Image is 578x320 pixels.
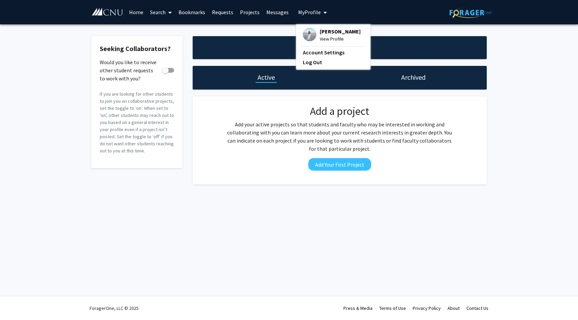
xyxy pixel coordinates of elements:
[308,158,371,171] button: Add Your First Project
[237,0,263,24] a: Projects
[320,28,361,35] span: [PERSON_NAME]
[298,9,321,16] span: My Profile
[100,91,174,154] p: If you are looking for other students to join you on collaborative projects, set the toggle to ‘o...
[225,120,454,153] p: Add your active projects so that students and faculty who may be interested in working and collab...
[401,73,426,82] h1: Archived
[448,305,460,311] a: About
[100,58,159,82] span: Would you like to receive other student requests to work with you?
[5,290,29,315] iframe: Chat
[466,305,488,311] a: Contact Us
[303,28,316,41] img: Profile Picture
[303,58,364,66] a: Log Out
[147,0,175,24] a: Search
[343,305,372,311] a: Press & Media
[320,35,361,43] span: View Profile
[258,73,275,82] h1: Active
[126,0,147,24] a: Home
[379,305,406,311] a: Terms of Use
[100,45,174,53] h2: Seeking Collaborators?
[450,7,492,18] img: ForagerOne Logo
[303,48,364,56] a: Account Settings
[263,0,292,24] a: Messages
[413,305,441,311] a: Privacy Policy
[175,0,209,24] a: Bookmarks
[209,0,237,24] a: Requests
[91,8,123,16] img: Christopher Newport University Logo
[303,28,361,43] div: Profile Picture[PERSON_NAME]View Profile
[225,105,454,118] h2: Add a project
[90,296,139,320] div: ForagerOne, LLC © 2025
